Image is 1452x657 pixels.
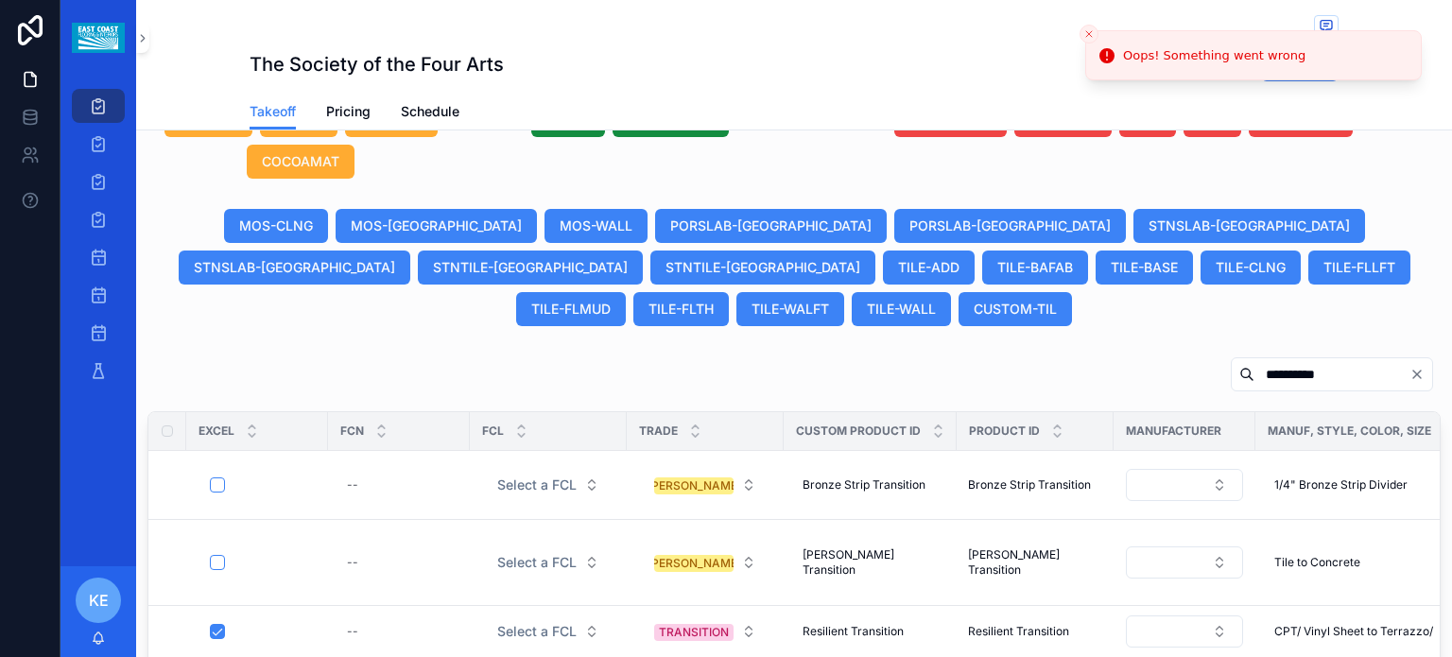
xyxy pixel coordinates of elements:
[665,258,860,277] span: STNTILE-[GEOGRAPHIC_DATA]
[638,545,772,580] a: Select Button
[262,152,339,171] span: COCOAMAT
[852,292,951,326] button: TILE-WALL
[650,251,875,285] button: STNTILE-[GEOGRAPHIC_DATA]
[339,470,458,500] a: --
[969,424,1040,439] span: Product ID
[347,477,358,493] div: --
[544,209,648,243] button: MOS-WALL
[531,300,611,319] span: TILE-FLMUD
[736,292,844,326] button: TILE-WALFT
[1216,258,1286,277] span: TILE-CLNG
[959,292,1072,326] button: CUSTOM-TIL
[1126,469,1243,501] button: Select Button
[179,251,410,285] button: STNSLAB-[GEOGRAPHIC_DATA]
[795,616,945,647] a: Resilient Transition
[497,622,577,641] span: Select a FCL
[401,95,459,132] a: Schedule
[968,477,1091,493] span: Bronze Strip Transition
[482,545,614,579] button: Select Button
[60,76,136,412] div: scrollable content
[633,292,729,326] button: TILE-FLTH
[482,468,614,502] button: Select Button
[974,300,1057,319] span: CUSTOM-TIL
[250,102,296,121] span: Takeoff
[418,251,643,285] button: STNTILE-[GEOGRAPHIC_DATA]
[339,616,458,647] a: --
[199,424,234,439] span: Excel
[909,216,1111,235] span: PORSLAB-[GEOGRAPHIC_DATA]
[1096,251,1193,285] button: TILE-BASE
[1125,614,1244,648] a: Select Button
[326,102,371,121] span: Pricing
[1274,477,1408,493] span: 1/4" Bronze Strip Divider
[898,258,959,277] span: TILE-ADD
[1308,251,1410,285] button: TILE-FLLFT
[659,624,729,641] div: TRANSITION
[639,545,771,579] button: Select Button
[796,424,921,439] span: Custom Product ID
[1125,468,1244,502] a: Select Button
[89,589,109,612] span: KE
[516,292,626,326] button: TILE-FLMUD
[648,477,741,494] div: [PERSON_NAME]
[239,216,313,235] span: MOS-CLNG
[670,216,872,235] span: PORSLAB-[GEOGRAPHIC_DATA]
[481,467,615,503] a: Select Button
[347,555,358,570] div: --
[347,624,358,639] div: --
[803,477,925,493] span: Bronze Strip Transition
[655,209,887,243] button: PORSLAB-[GEOGRAPHIC_DATA]
[351,216,522,235] span: MOS-[GEOGRAPHIC_DATA]
[648,300,714,319] span: TILE-FLTH
[968,477,1102,493] a: Bronze Strip Transition
[803,624,904,639] span: Resilient Transition
[1123,46,1305,65] div: Oops! Something went wrong
[336,209,537,243] button: MOS-[GEOGRAPHIC_DATA]
[247,145,354,179] button: COCOAMAT
[639,468,771,502] button: Select Button
[1268,424,1431,439] span: Manuf, Style, Color, Size
[648,555,741,572] div: [PERSON_NAME]
[1409,367,1432,382] button: Clear
[250,51,504,78] h1: The Society of the Four Arts
[795,470,945,500] a: Bronze Strip Transition
[997,258,1073,277] span: TILE-BAFAB
[1126,546,1243,579] button: Select Button
[1126,424,1221,439] span: Manufacturer
[638,467,772,503] a: Select Button
[250,95,296,130] a: Takeoff
[1323,258,1395,277] span: TILE-FLLFT
[497,475,577,494] span: Select a FCL
[867,300,936,319] span: TILE-WALL
[326,95,371,132] a: Pricing
[482,424,504,439] span: FCL
[1201,251,1301,285] button: TILE-CLNG
[968,624,1102,639] a: Resilient Transition
[1149,216,1350,235] span: STNSLAB-[GEOGRAPHIC_DATA]
[968,624,1069,639] span: Resilient Transition
[1274,555,1360,570] span: Tile to Concrete
[194,258,395,277] span: STNSLAB-[GEOGRAPHIC_DATA]
[481,545,615,580] a: Select Button
[1274,624,1433,639] span: CPT/ Vinyl Sheet to Terrazzo/
[795,540,945,585] a: [PERSON_NAME] Transition
[482,614,614,648] button: Select Button
[968,547,1102,578] a: [PERSON_NAME] Transition
[497,553,577,572] span: Select a FCL
[638,614,772,649] a: Select Button
[1126,615,1243,648] button: Select Button
[1111,258,1178,277] span: TILE-BASE
[639,424,678,439] span: Trade
[894,209,1126,243] button: PORSLAB-[GEOGRAPHIC_DATA]
[752,300,829,319] span: TILE-WALFT
[340,424,364,439] span: FCN
[1080,25,1098,43] button: Close toast
[224,209,328,243] button: MOS-CLNG
[803,547,938,578] span: [PERSON_NAME] Transition
[1125,545,1244,579] a: Select Button
[72,23,124,53] img: App logo
[401,102,459,121] span: Schedule
[639,614,771,648] button: Select Button
[560,216,632,235] span: MOS-WALL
